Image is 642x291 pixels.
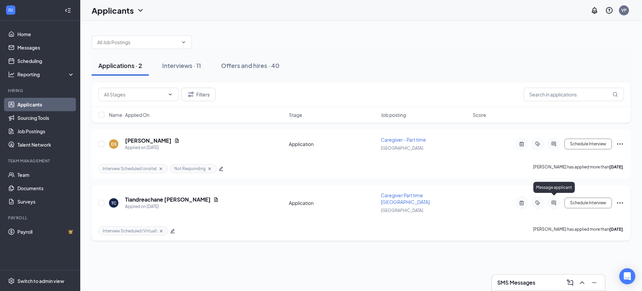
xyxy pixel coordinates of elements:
svg: ChevronDown [168,92,173,97]
input: All Job Postings [97,39,178,46]
a: Scheduling [17,54,75,68]
span: Caregiver - Part time [381,137,426,143]
h3: SMS Messages [497,279,535,286]
svg: Cross [158,166,164,171]
span: Name · Applied On [109,112,149,118]
a: Talent Network [17,138,75,151]
p: [PERSON_NAME] has applied more than . [533,164,624,173]
button: ChevronUp [577,277,587,288]
svg: ActiveNote [518,200,526,206]
b: [DATE] [609,164,623,169]
svg: WorkstreamLogo [7,7,14,13]
a: PayrollCrown [17,225,75,238]
svg: ChevronUp [578,279,586,287]
h5: Tiandreachane [PERSON_NAME] [125,196,211,203]
a: Surveys [17,195,75,208]
div: Team Management [8,158,73,164]
svg: Notifications [591,6,599,14]
svg: Document [213,197,219,202]
svg: Ellipses [616,199,624,207]
a: Documents [17,181,75,195]
div: TC [111,200,116,206]
p: [PERSON_NAME] has applied more than . [533,226,624,235]
svg: Document [174,138,180,143]
input: Search in applications [524,88,624,101]
svg: ChevronDown [136,6,144,14]
h5: [PERSON_NAME] [125,137,172,144]
b: [DATE] [609,227,623,232]
a: Home [17,27,75,41]
span: Score [473,112,486,118]
div: Open Intercom Messenger [619,268,635,284]
span: Caregiver Part time [GEOGRAPHIC_DATA] [381,192,430,205]
a: Messages [17,41,75,54]
div: DS [111,141,117,147]
svg: ComposeMessage [566,279,574,287]
svg: ActiveChat [550,141,558,147]
svg: ActiveTag [534,200,542,206]
button: Schedule Interview [564,198,612,208]
svg: Cross [158,228,164,234]
h1: Applicants [92,5,134,16]
span: Interview Scheduled (onsite) [103,166,157,171]
div: Interviews · 11 [162,61,201,70]
button: Minimize [589,277,600,288]
svg: ActiveNote [518,141,526,147]
a: Team [17,168,75,181]
span: Not Responding [174,166,206,171]
div: Payroll [8,215,73,221]
div: Applied on [DATE] [125,203,219,210]
div: Switch to admin view [17,278,64,284]
svg: ActiveTag [534,141,542,147]
svg: Collapse [65,7,71,14]
a: Sourcing Tools [17,111,75,125]
svg: Ellipses [616,140,624,148]
span: edit [219,166,223,171]
div: Applications · 2 [98,61,142,70]
span: [GEOGRAPHIC_DATA] [381,208,423,213]
div: Hiring [8,88,73,93]
div: VP [621,7,627,13]
button: Filter Filters [181,88,215,101]
div: Message applicant [533,182,575,193]
div: Offers and hires · 40 [221,61,280,70]
a: Job Postings [17,125,75,138]
a: Applicants [17,98,75,111]
span: [GEOGRAPHIC_DATA] [381,146,423,151]
div: Reporting [17,71,75,78]
span: edit [170,229,175,233]
span: Stage [289,112,302,118]
svg: Settings [8,278,15,284]
svg: Minimize [590,279,598,287]
svg: Analysis [8,71,15,78]
button: Schedule Interview [564,139,612,149]
svg: ChevronDown [181,40,186,45]
div: Application [289,141,377,147]
svg: Cross [207,166,212,171]
span: Interview Scheduled (Virtual) [103,228,157,234]
svg: Filter [187,90,195,98]
svg: ActiveChat [550,200,558,206]
div: Applied on [DATE] [125,144,180,151]
div: Application [289,200,377,206]
svg: MagnifyingGlass [613,92,618,97]
button: ComposeMessage [565,277,575,288]
svg: QuestionInfo [605,6,613,14]
span: Job posting [381,112,406,118]
input: All Stages [104,91,165,98]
